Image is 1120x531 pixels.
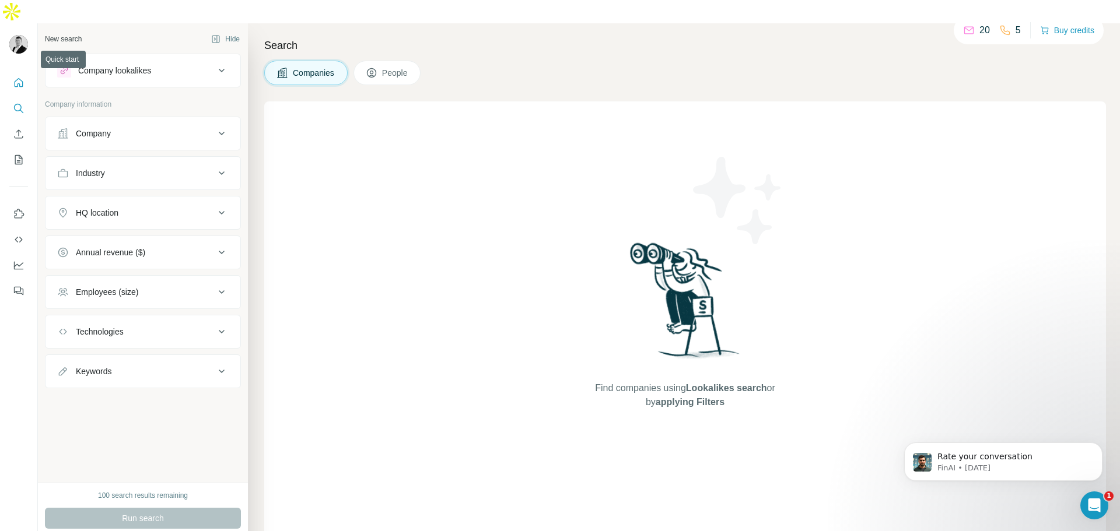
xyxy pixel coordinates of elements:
div: 100 search results remaining [98,490,188,501]
span: People [382,67,409,79]
span: Companies [293,67,335,79]
div: HQ location [76,207,118,219]
img: Surfe Illustration - Woman searching with binoculars [625,240,746,370]
button: Use Surfe API [9,229,28,250]
p: 5 [1016,23,1021,37]
div: Employees (size) [76,286,138,298]
img: Surfe Illustration - Stars [685,148,790,253]
button: Industry [45,159,240,187]
div: Company [76,128,111,139]
button: Keywords [45,357,240,385]
img: Avatar [9,35,28,54]
h4: Search [264,37,1106,54]
div: New search [45,34,82,44]
button: Company lookalikes [45,57,240,85]
span: 1 [1104,491,1114,501]
div: Company lookalikes [78,65,151,76]
button: Quick start [9,72,28,93]
button: Annual revenue ($) [45,238,240,266]
iframe: Intercom live chat [1080,491,1108,519]
button: My lists [9,149,28,170]
div: Keywords [76,365,111,377]
div: Technologies [76,326,124,337]
button: Dashboard [9,255,28,276]
span: Lookalikes search [686,383,767,393]
button: Technologies [45,318,240,346]
button: Hide [203,30,248,48]
button: Enrich CSV [9,124,28,145]
p: 20 [979,23,990,37]
div: Industry [76,167,105,179]
span: Find companies using or by [591,381,778,409]
span: applying Filters [656,397,724,407]
iframe: Intercom notifications message [887,418,1120,500]
button: Buy credits [1040,22,1094,38]
button: Company [45,119,240,147]
div: Annual revenue ($) [76,247,145,258]
button: Use Surfe on LinkedIn [9,203,28,224]
button: Search [9,98,28,119]
button: Employees (size) [45,278,240,306]
button: HQ location [45,199,240,227]
p: Company information [45,99,241,110]
button: Feedback [9,280,28,301]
